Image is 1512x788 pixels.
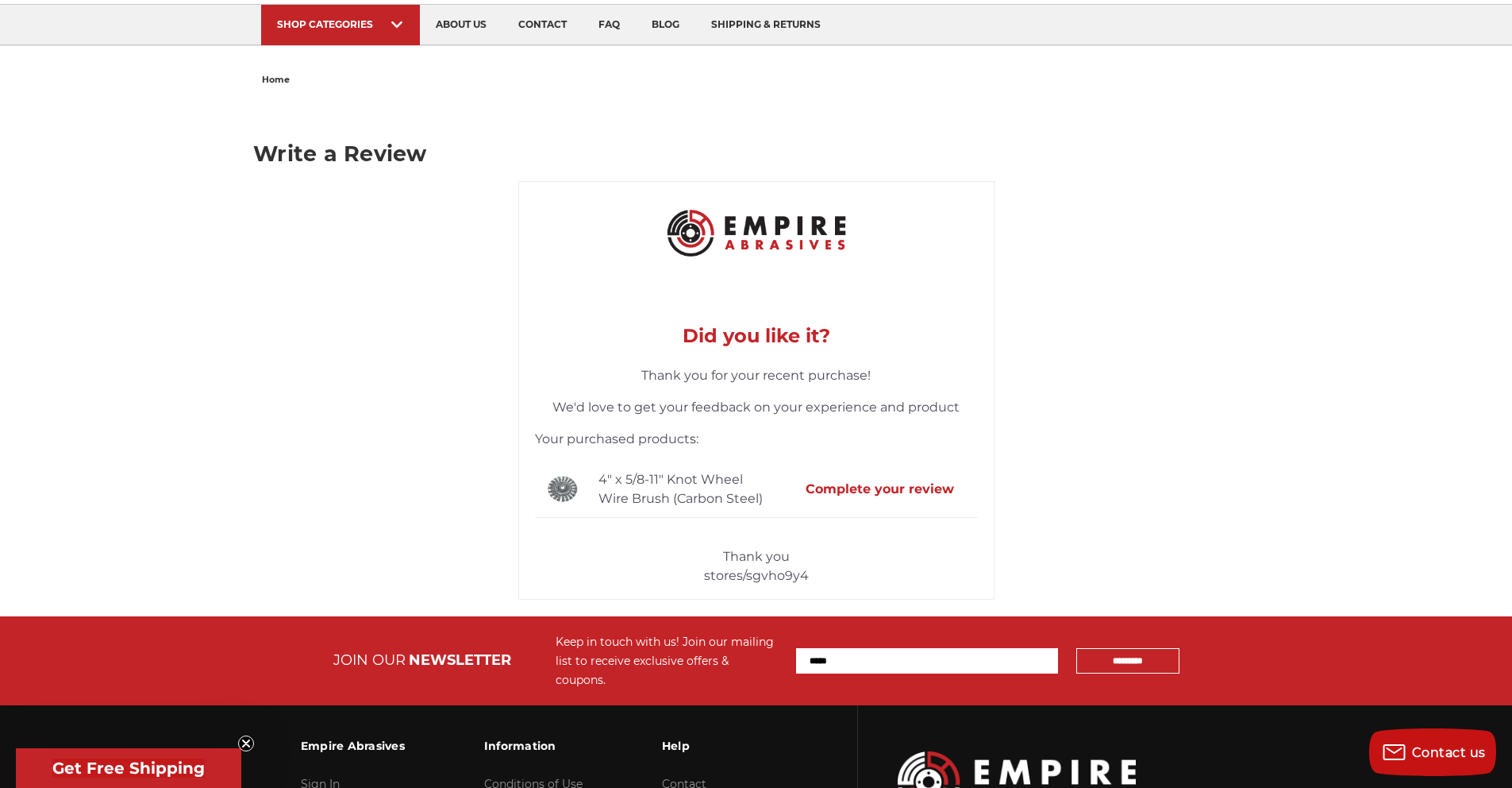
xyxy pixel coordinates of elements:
[583,5,636,45] a: faq
[253,143,1259,164] h1: Write a Review
[636,5,695,45] a: blog
[262,74,290,85] span: home
[790,472,970,506] button: Complete your review
[502,5,583,45] a: contact
[52,759,205,778] span: Get Free Shipping
[16,748,241,788] div: Get Free ShippingClose teaser
[653,198,860,268] img: Company Logo
[277,18,404,30] div: SHOP CATEGORIES
[1412,745,1486,760] span: Contact us
[543,469,583,509] img: Product Image
[662,729,769,763] h3: Help
[420,5,502,45] a: about us
[1369,728,1496,776] button: Contact us
[556,632,780,689] div: Keep in touch with us! Join our mailing list to receive exclusive offers & coupons.
[409,651,511,669] span: NEWSLETTER
[535,398,978,417] p: We'd love to get your feedback on your experience and product
[333,651,406,669] span: JOIN OUR
[301,729,405,763] h3: Empire Abrasives
[535,366,978,385] p: Thank you for your recent purchase!
[484,729,583,763] h3: Information
[520,547,993,585] p: Thank you stores/sgvho9y4
[683,324,830,347] span: Did you like it?
[598,470,774,508] div: 4" x 5/8-11" Knot Wheel Wire Brush (Carbon Steel)
[535,430,978,449] p: Your purchased products:
[695,5,837,45] a: shipping & returns
[238,736,254,751] button: Close teaser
